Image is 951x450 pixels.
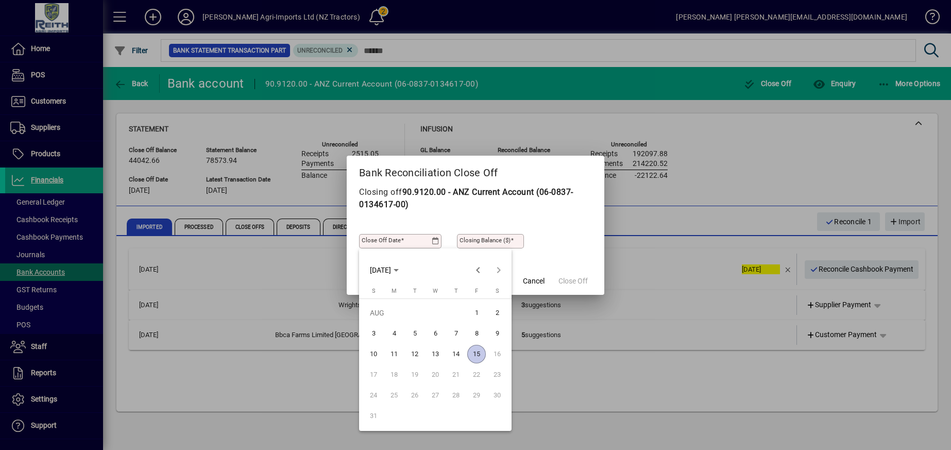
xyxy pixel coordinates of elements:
[425,323,446,344] button: Wed Aug 06 2025
[466,323,487,344] button: Fri Aug 08 2025
[496,288,499,294] span: S
[446,364,466,385] button: Thu Aug 21 2025
[405,386,424,405] span: 26
[433,288,438,294] span: W
[488,386,506,405] span: 30
[466,344,487,364] button: Fri Aug 15 2025
[447,345,465,363] span: 14
[426,324,445,343] span: 6
[467,304,486,322] span: 1
[487,364,507,385] button: Sat Aug 23 2025
[385,386,403,405] span: 25
[446,323,466,344] button: Thu Aug 07 2025
[488,365,506,384] span: 23
[447,386,465,405] span: 28
[488,345,506,363] span: 16
[404,323,425,344] button: Tue Aug 05 2025
[426,386,445,405] span: 27
[467,324,486,343] span: 8
[405,345,424,363] span: 12
[467,386,486,405] span: 29
[364,407,383,425] span: 31
[425,344,446,364] button: Wed Aug 13 2025
[466,385,487,406] button: Fri Aug 29 2025
[466,364,487,385] button: Fri Aug 22 2025
[385,365,403,384] span: 18
[363,323,384,344] button: Sun Aug 03 2025
[426,365,445,384] span: 20
[366,261,403,279] button: Choose month and year
[467,345,486,363] span: 15
[447,324,465,343] span: 7
[426,345,445,363] span: 13
[467,365,486,384] span: 22
[385,345,403,363] span: 11
[385,324,403,343] span: 4
[488,304,506,322] span: 2
[363,385,384,406] button: Sun Aug 24 2025
[364,386,383,405] span: 24
[363,364,384,385] button: Sun Aug 17 2025
[384,385,404,406] button: Mon Aug 25 2025
[404,364,425,385] button: Tue Aug 19 2025
[404,344,425,364] button: Tue Aug 12 2025
[446,385,466,406] button: Thu Aug 28 2025
[363,344,384,364] button: Sun Aug 10 2025
[468,260,488,280] button: Previous month
[370,266,391,274] span: [DATE]
[447,365,465,384] span: 21
[425,385,446,406] button: Wed Aug 27 2025
[384,323,404,344] button: Mon Aug 04 2025
[488,324,506,343] span: 9
[384,364,404,385] button: Mon Aug 18 2025
[475,288,478,294] span: F
[364,345,383,363] span: 10
[372,288,376,294] span: S
[487,303,507,323] button: Sat Aug 02 2025
[413,288,417,294] span: T
[384,344,404,364] button: Mon Aug 11 2025
[363,406,384,426] button: Sun Aug 31 2025
[487,344,507,364] button: Sat Aug 16 2025
[404,385,425,406] button: Tue Aug 26 2025
[405,365,424,384] span: 19
[487,323,507,344] button: Sat Aug 09 2025
[405,324,424,343] span: 5
[466,303,487,323] button: Fri Aug 01 2025
[446,344,466,364] button: Thu Aug 14 2025
[454,288,458,294] span: T
[364,324,383,343] span: 3
[487,385,507,406] button: Sat Aug 30 2025
[425,364,446,385] button: Wed Aug 20 2025
[363,303,466,323] td: AUG
[392,288,397,294] span: M
[364,365,383,384] span: 17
